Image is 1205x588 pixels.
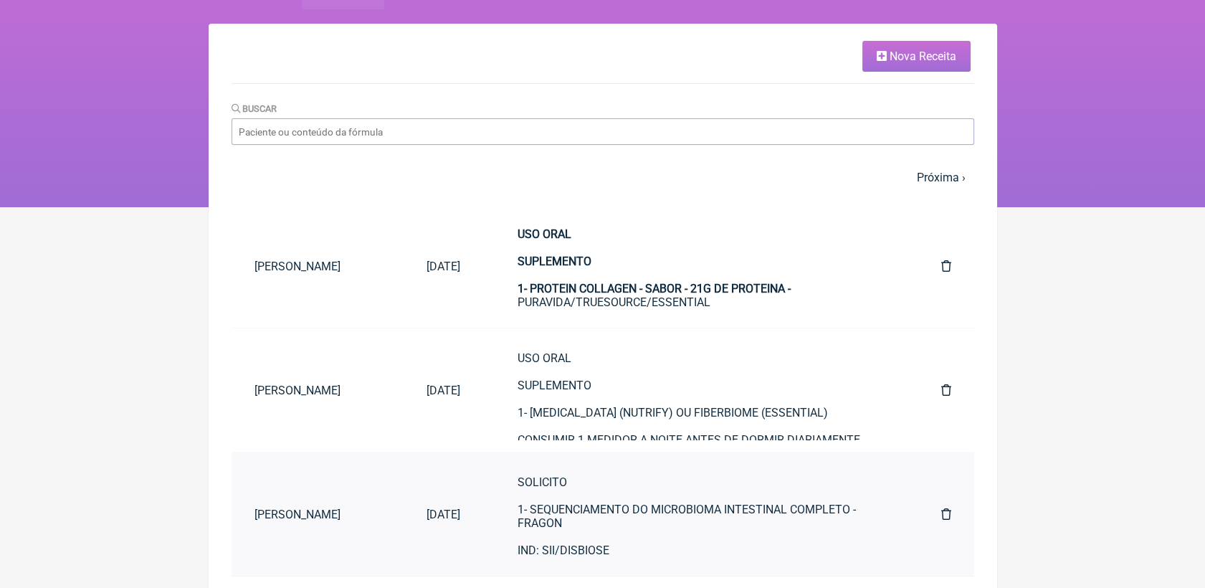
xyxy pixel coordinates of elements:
a: Próxima › [917,171,966,184]
a: [DATE] [404,248,483,285]
span: Nova Receita [890,49,956,63]
a: USO ORALSUPLEMENTO1- PROTEIN COLLAGEN - SABOR - 21G DE PROTEINA -PURAVIDA/TRUESOURCE/ESSENTIALCON... [495,216,906,316]
a: [DATE] [404,496,483,533]
a: SOLICITO1- SEQUENCIAMENTO DO MICROBIOMA INTESTINAL COMPLETO - FRAGONIND: SII/DISBIOSE [495,464,906,564]
a: [PERSON_NAME] [232,248,404,285]
a: [DATE] [404,372,483,409]
strong: USO ORAL SUPLEMENTO [518,227,591,268]
div: PURAVIDA/TRUESOURCE/ESSENTIAL CONSUMIR CONFORME PLANO ALIMENTAR CONSUMIR 1 MEDIDOR A NOITE ANTES ... [518,227,883,391]
nav: pager [232,162,974,193]
div: USO ORAL SUPLEMENTO 1- [MEDICAL_DATA] (NUTRIFY) OU FIBERBIOME (ESSENTIAL) CONSUMIR 1 MEDIDOR A NO... [518,351,883,447]
input: Paciente ou conteúdo da fórmula [232,118,974,145]
a: [PERSON_NAME] [232,496,404,533]
a: USO ORALSUPLEMENTO1- [MEDICAL_DATA] (NUTRIFY) OU FIBERBIOME (ESSENTIAL)CONSUMIR 1 MEDIDOR A NOITE... [495,340,906,440]
label: Buscar [232,103,277,114]
a: [PERSON_NAME] [232,372,404,409]
strong: 1- PROTEIN COLLAGEN - SABOR - 21G DE PROTEINA - [518,282,791,295]
a: Nova Receita [862,41,971,72]
div: SOLICITO 1- SEQUENCIAMENTO DO MICROBIOMA INTESTINAL COMPLETO - FRAGON IND: SII/DISBIOSE [518,475,883,557]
